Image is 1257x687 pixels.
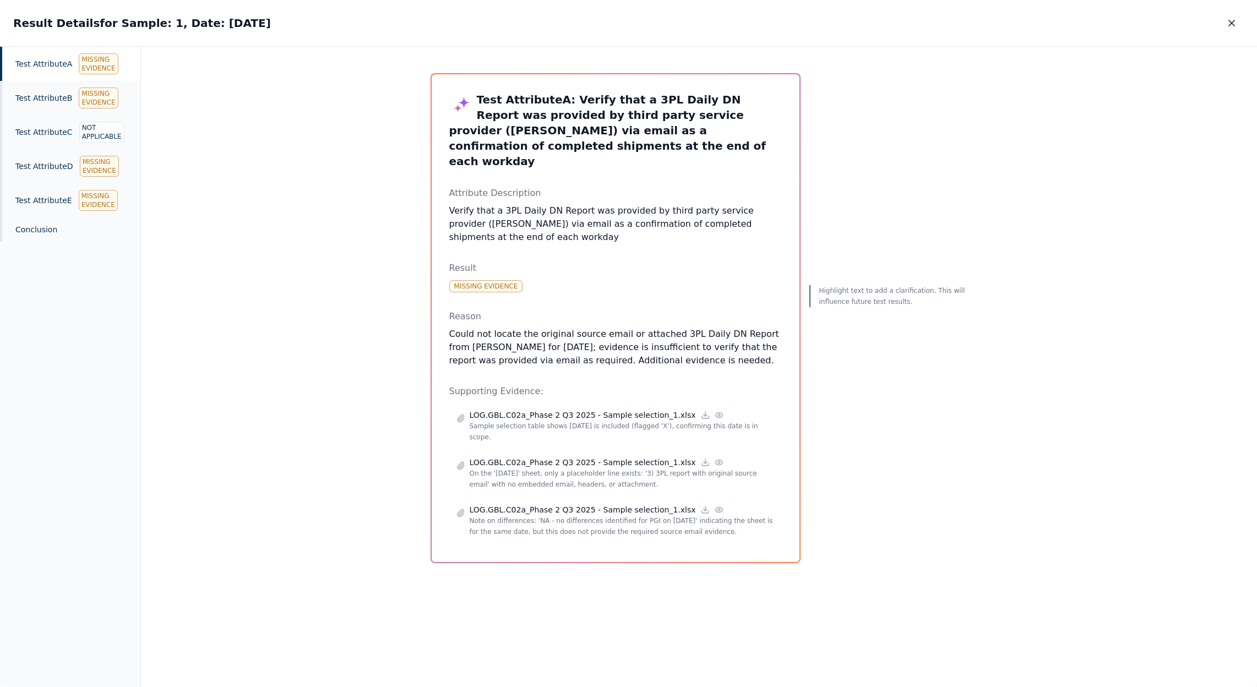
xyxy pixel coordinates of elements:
[449,187,782,200] p: Attribute Description
[449,261,782,275] p: Result
[470,410,696,421] p: LOG.GBL.C02a_Phase 2 Q3 2025 - Sample selection_1.xlsx
[470,421,775,443] p: Sample selection table shows [DATE] is included (flagged 'X'), confirming this date is in scope.
[449,280,523,292] div: Missing Evidence
[470,515,775,537] p: Note on differences: 'NA - no differences identified for PGI on [DATE]' indicating the sheet is f...
[700,457,710,467] a: Download file
[819,285,968,307] p: Highlight text to add a clarification. This will influence future test results.
[79,190,118,211] div: Missing Evidence
[449,310,782,323] p: Reason
[470,468,775,490] p: On the '[DATE]' sheet, only a placeholder line exists: '3) 3PL report with original source email'...
[700,505,710,515] a: Download file
[13,15,271,31] h2: Result Details for Sample: 1, Date: [DATE]
[470,504,696,515] p: LOG.GBL.C02a_Phase 2 Q3 2025 - Sample selection_1.xlsx
[449,92,782,169] h3: Test Attribute A : Verify that a 3PL Daily DN Report was provided by third party service provider...
[79,122,124,143] div: Not Applicable
[80,156,119,177] div: Missing Evidence
[449,385,782,398] p: Supporting Evidence:
[79,88,118,108] div: Missing Evidence
[449,328,782,367] p: Could not locate the original source email or attached 3PL Daily DN Report from [PERSON_NAME] for...
[79,53,118,74] div: Missing Evidence
[700,410,710,420] a: Download file
[470,457,696,468] p: LOG.GBL.C02a_Phase 2 Q3 2025 - Sample selection_1.xlsx
[449,204,782,244] p: Verify that a 3PL Daily DN Report was provided by third party service provider ([PERSON_NAME]) vi...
